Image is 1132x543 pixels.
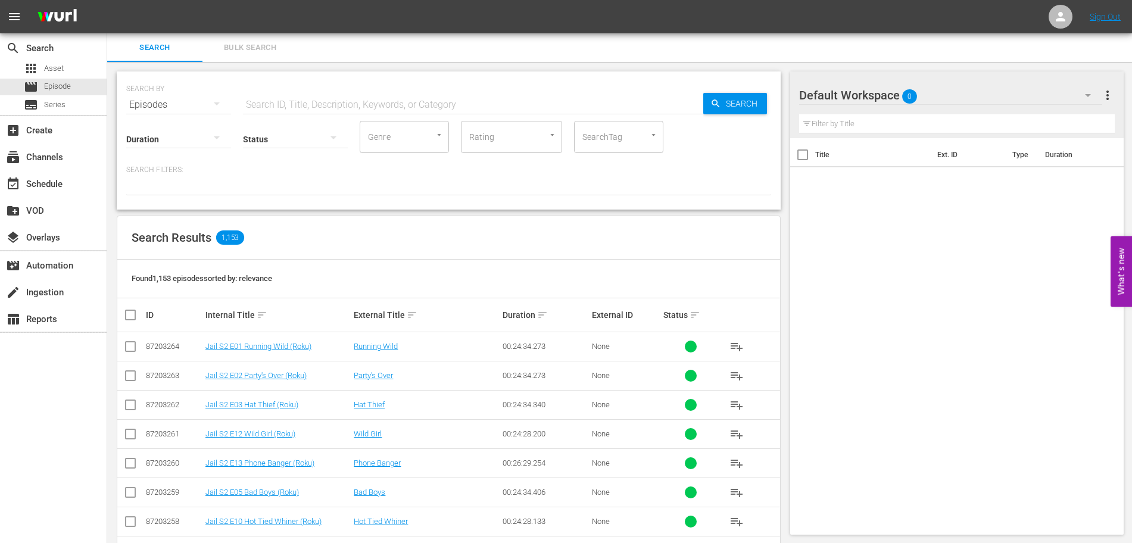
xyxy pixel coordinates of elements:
div: 00:24:34.273 [503,371,588,380]
a: Jail S2 E02 Party's Over (Roku) [205,371,307,380]
button: playlist_add [722,478,751,507]
button: playlist_add [722,507,751,536]
span: sort [690,310,700,320]
span: Search [721,93,767,114]
div: 87203258 [146,517,202,526]
button: Search [703,93,767,114]
span: Asset [24,61,38,76]
button: playlist_add [722,361,751,390]
div: Internal Title [205,308,351,322]
div: 87203261 [146,429,202,438]
span: Automation [6,258,20,273]
span: Ingestion [6,285,20,299]
span: playlist_add [729,456,744,470]
span: Search [114,41,195,55]
span: sort [407,310,417,320]
th: Duration [1038,138,1109,171]
button: playlist_add [722,449,751,478]
button: playlist_add [722,391,751,419]
span: sort [537,310,548,320]
a: Jail S2 E01 Running Wild (Roku) [205,342,311,351]
div: None [592,517,660,526]
span: Bulk Search [210,41,291,55]
button: Open [648,129,659,141]
div: Status [663,308,719,322]
span: Schedule [6,177,20,191]
div: Episodes [126,88,231,121]
span: Create [6,123,20,138]
div: External ID [592,310,660,320]
span: VOD [6,204,20,218]
span: playlist_add [729,369,744,383]
span: Reports [6,312,20,326]
button: Open [547,129,558,141]
a: Phone Banger [354,458,401,467]
a: Wild Girl [354,429,382,438]
a: Jail S2 E12 Wild Girl (Roku) [205,429,295,438]
th: Type [1005,138,1038,171]
div: None [592,458,660,467]
div: None [592,371,660,380]
div: 00:24:28.133 [503,517,588,526]
span: Episode [24,80,38,94]
div: None [592,429,660,438]
div: Default Workspace [799,79,1102,112]
span: Channels [6,150,20,164]
span: playlist_add [729,485,744,500]
span: sort [257,310,267,320]
a: Hot Tied Whiner [354,517,408,526]
span: Search Results [132,230,211,245]
th: Ext. ID [930,138,1005,171]
button: Open Feedback Widget [1111,236,1132,307]
img: ans4CAIJ8jUAAAAAAAAAAAAAAAAAAAAAAAAgQb4GAAAAAAAAAAAAAAAAAAAAAAAAJMjXAAAAAAAAAAAAAAAAAAAAAAAAgAT5G... [29,3,86,31]
div: None [592,342,660,351]
div: 87203260 [146,458,202,467]
span: playlist_add [729,427,744,441]
a: Jail S2 E10 Hot Tied Whiner (Roku) [205,517,322,526]
div: 87203263 [146,371,202,380]
div: 87203264 [146,342,202,351]
a: Hat Thief [354,400,385,409]
button: playlist_add [722,420,751,448]
span: more_vert [1100,88,1115,102]
span: Series [24,98,38,112]
span: 1,153 [216,230,244,245]
a: Jail S2 E05 Bad Boys (Roku) [205,488,299,497]
a: Jail S2 E03 Hat Thief (Roku) [205,400,298,409]
div: 00:24:28.200 [503,429,588,438]
button: more_vert [1100,81,1115,110]
a: Jail S2 E13 Phone Banger (Roku) [205,458,314,467]
div: 00:24:34.406 [503,488,588,497]
span: menu [7,10,21,24]
div: 00:24:34.340 [503,400,588,409]
span: Episode [44,80,71,92]
div: None [592,400,660,409]
span: Found 1,153 episodes sorted by: relevance [132,274,272,283]
div: None [592,488,660,497]
div: 00:26:29.254 [503,458,588,467]
span: 0 [902,84,917,109]
button: Open [434,129,445,141]
span: Overlays [6,230,20,245]
div: 00:24:34.273 [503,342,588,351]
a: Party's Over [354,371,393,380]
button: playlist_add [722,332,751,361]
a: Sign Out [1090,12,1121,21]
a: Running Wild [354,342,398,351]
span: playlist_add [729,398,744,412]
span: playlist_add [729,514,744,529]
span: Search [6,41,20,55]
span: playlist_add [729,339,744,354]
div: 87203262 [146,400,202,409]
span: Asset [44,63,64,74]
p: Search Filters: [126,165,771,175]
div: Duration [503,308,588,322]
div: ID [146,310,202,320]
div: External Title [354,308,499,322]
span: Series [44,99,66,111]
th: Title [815,138,930,171]
a: Bad Boys [354,488,385,497]
div: 87203259 [146,488,202,497]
